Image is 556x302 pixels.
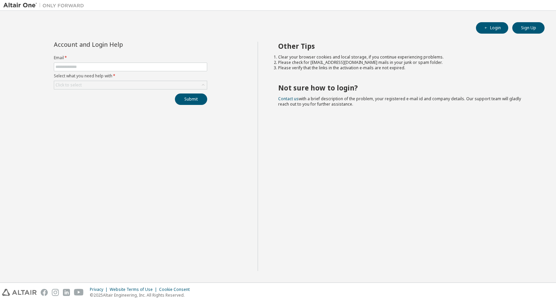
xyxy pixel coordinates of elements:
div: Account and Login Help [54,42,177,47]
label: Email [54,55,207,61]
div: Cookie Consent [159,287,194,292]
img: linkedin.svg [63,289,70,296]
img: Altair One [3,2,87,9]
img: altair_logo.svg [2,289,37,296]
button: Login [476,22,508,34]
button: Submit [175,93,207,105]
span: with a brief description of the problem, your registered e-mail id and company details. Our suppo... [278,96,521,107]
div: Privacy [90,287,110,292]
img: youtube.svg [74,289,84,296]
h2: Not sure how to login? [278,83,532,92]
img: instagram.svg [52,289,59,296]
li: Please check for [EMAIL_ADDRESS][DOMAIN_NAME] mails in your junk or spam folder. [278,60,532,65]
h2: Other Tips [278,42,532,50]
li: Please verify that the links in the activation e-mails are not expired. [278,65,532,71]
div: Click to select [54,81,207,89]
a: Contact us [278,96,299,102]
div: Click to select [55,82,82,88]
label: Select what you need help with [54,73,207,79]
li: Clear your browser cookies and local storage, if you continue experiencing problems. [278,54,532,60]
button: Sign Up [512,22,545,34]
img: facebook.svg [41,289,48,296]
div: Website Terms of Use [110,287,159,292]
p: © 2025 Altair Engineering, Inc. All Rights Reserved. [90,292,194,298]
